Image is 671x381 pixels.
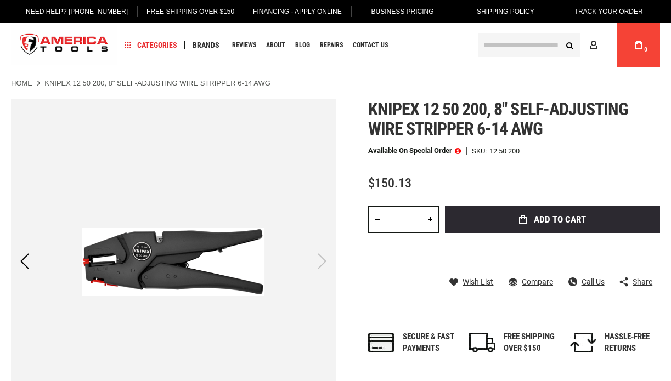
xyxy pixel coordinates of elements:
[320,42,343,48] span: Repairs
[463,278,493,286] span: Wish List
[295,42,310,48] span: Blog
[193,41,219,49] span: Brands
[125,41,177,49] span: Categories
[568,277,605,287] a: Call Us
[11,25,117,66] a: store logo
[509,277,553,287] a: Compare
[559,35,580,55] button: Search
[489,147,520,155] div: 12 50 200
[261,38,290,53] a: About
[290,38,315,53] a: Blog
[522,278,553,286] span: Compare
[368,175,411,191] span: $150.13
[504,331,559,355] div: FREE SHIPPING OVER $150
[315,38,348,53] a: Repairs
[188,38,224,53] a: Brands
[469,333,495,352] img: shipping
[644,47,647,53] span: 0
[534,215,586,224] span: Add to Cart
[368,333,394,352] img: payments
[11,78,32,88] a: Home
[232,42,256,48] span: Reviews
[403,331,458,355] div: Secure & fast payments
[266,42,285,48] span: About
[570,333,596,352] img: returns
[353,42,388,48] span: Contact Us
[348,38,393,53] a: Contact Us
[368,99,628,139] span: Knipex 12 50 200, 8" self-adjusting wire stripper 6-14 awg
[628,23,649,67] a: 0
[368,147,461,155] p: Available on Special Order
[477,8,534,15] span: Shipping Policy
[443,236,662,290] iframe: Secure express checkout frame
[120,38,182,53] a: Categories
[445,206,660,233] button: Add to Cart
[633,278,652,286] span: Share
[449,277,493,287] a: Wish List
[605,331,660,355] div: HASSLE-FREE RETURNS
[44,79,270,87] strong: KNIPEX 12 50 200, 8" SELF-ADJUSTING WIRE STRIPPER 6-14 AWG
[11,25,117,66] img: America Tools
[227,38,261,53] a: Reviews
[582,278,605,286] span: Call Us
[472,147,489,155] strong: SKU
